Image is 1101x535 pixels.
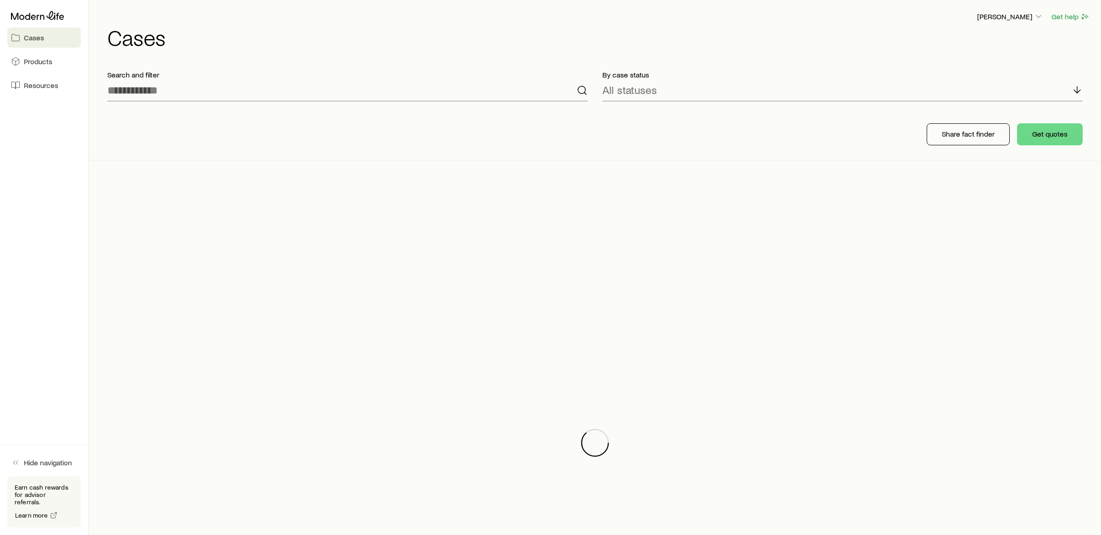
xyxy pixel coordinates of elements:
[24,57,52,66] span: Products
[602,83,657,96] p: All statuses
[942,129,995,138] p: Share fact finder
[7,75,81,95] a: Resources
[24,458,72,467] span: Hide navigation
[1017,123,1083,145] button: Get quotes
[602,70,1083,79] p: By case status
[7,51,81,72] a: Products
[7,452,81,473] button: Hide navigation
[107,70,588,79] p: Search and filter
[7,28,81,48] a: Cases
[977,11,1044,22] button: [PERSON_NAME]
[1051,11,1090,22] button: Get help
[15,512,48,518] span: Learn more
[24,33,44,42] span: Cases
[24,81,58,90] span: Resources
[927,123,1010,145] button: Share fact finder
[7,476,81,528] div: Earn cash rewards for advisor referrals.Learn more
[107,26,1090,48] h1: Cases
[977,12,1043,21] p: [PERSON_NAME]
[15,484,73,506] p: Earn cash rewards for advisor referrals.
